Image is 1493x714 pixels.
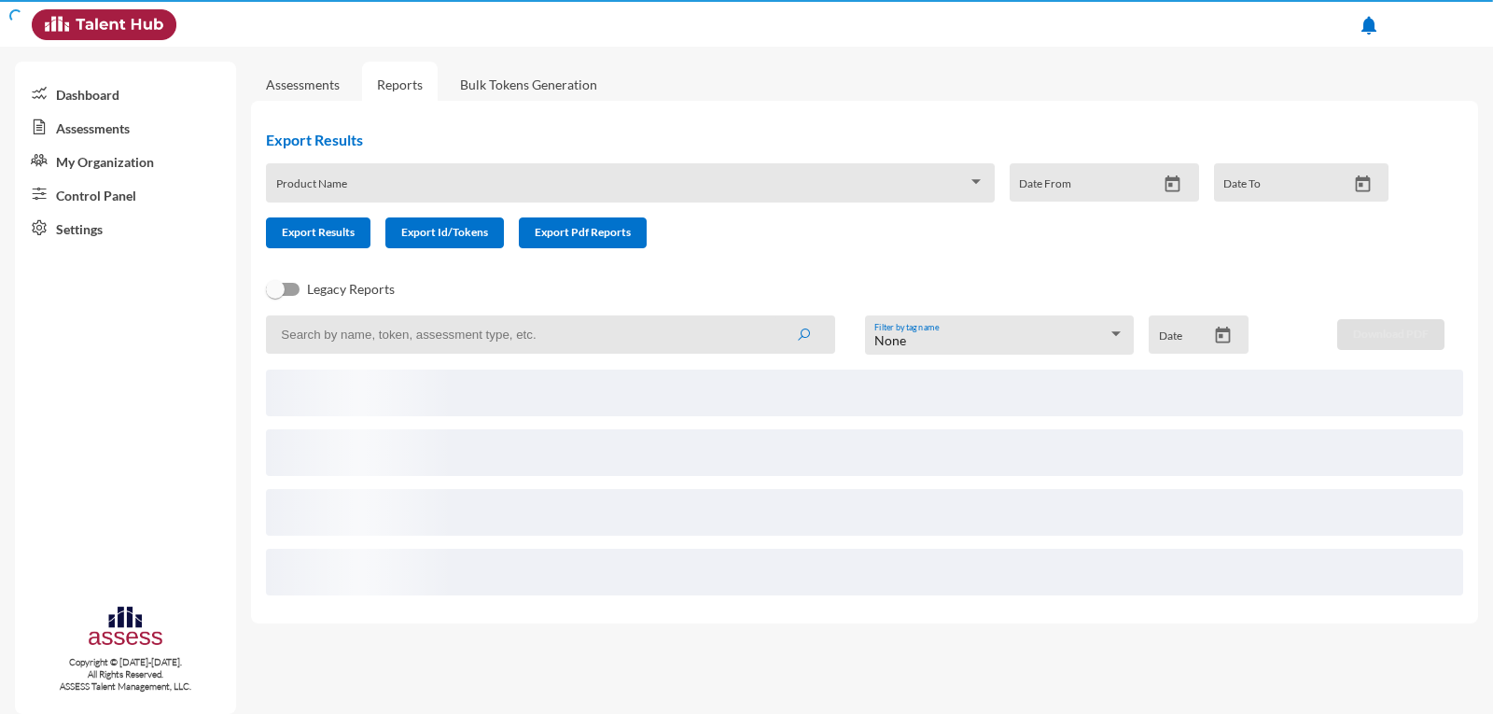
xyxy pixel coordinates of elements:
button: Export Pdf Reports [519,217,647,248]
a: Assessments [15,110,236,144]
button: Download PDF [1337,319,1444,350]
p: Copyright © [DATE]-[DATE]. All Rights Reserved. ASSESS Talent Management, LLC. [15,656,236,693]
button: Export Id/Tokens [385,217,504,248]
button: Export Results [266,217,370,248]
span: Download PDF [1353,327,1429,341]
button: Open calendar [1156,175,1189,194]
span: Legacy Reports [307,278,395,301]
input: Search by name, token, assessment type, etc. [266,315,834,354]
button: Open calendar [1207,326,1239,345]
span: Export Results [282,225,355,239]
a: Assessments [266,77,340,92]
a: Control Panel [15,177,236,211]
span: Export Id/Tokens [401,225,488,239]
a: Dashboard [15,77,236,110]
mat-icon: notifications [1358,14,1380,36]
h2: Export Results [266,131,1403,148]
a: Bulk Tokens Generation [445,62,612,107]
a: My Organization [15,144,236,177]
a: Settings [15,211,236,245]
img: assesscompany-logo.png [87,604,164,652]
span: Export Pdf Reports [535,225,631,239]
span: None [874,332,906,348]
button: Open calendar [1346,175,1379,194]
a: Reports [362,62,438,107]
